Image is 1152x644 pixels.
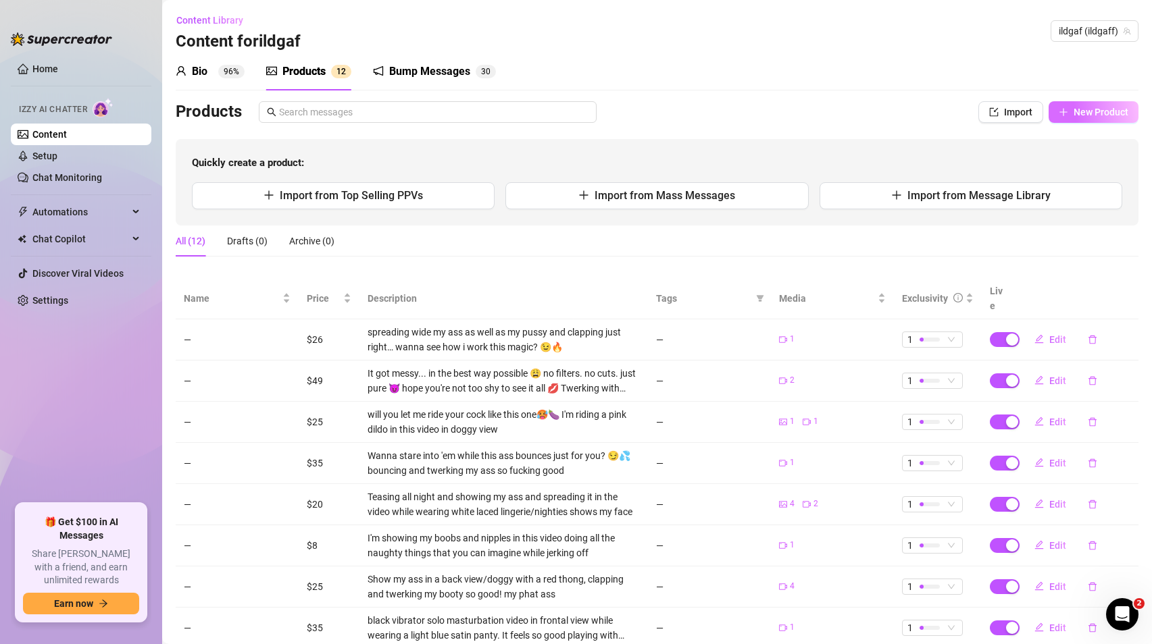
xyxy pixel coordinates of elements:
td: — [176,402,299,443]
span: 1 [907,414,913,429]
span: ildgaf (ildgaff) [1059,21,1130,41]
div: Bump Messages [389,63,470,80]
div: All (12) [176,234,205,248]
td: — [176,484,299,525]
span: picture [266,65,277,76]
div: I'm showing my boobs and nipples in this video doing all the naughty things that you can imagine ... [368,531,641,560]
span: 0 [486,67,491,76]
td: $25 [299,402,359,443]
span: Edit [1049,581,1066,592]
span: Izzy AI Chatter [19,103,87,116]
td: $8 [299,525,359,566]
span: plus [264,190,274,200]
span: edit [1034,417,1044,426]
button: Import [978,101,1043,123]
span: import [989,107,999,117]
span: Tags [656,291,751,306]
button: Content Library [176,9,254,31]
button: delete [1077,617,1108,639]
iframe: Intercom live chat [1106,598,1138,630]
span: video-camera [779,583,787,591]
td: — [176,566,299,608]
td: $26 [299,319,359,360]
span: delete [1088,458,1097,468]
button: Edit [1024,411,1077,433]
sup: 12 [331,65,351,78]
span: New Product [1074,107,1128,117]
span: info-circle [953,293,963,302]
span: Chat Copilot [32,228,128,250]
span: edit [1034,375,1044,385]
button: Edit [1024,617,1077,639]
span: 1 [813,415,818,428]
span: 1 [907,538,913,553]
span: Import [1004,107,1032,117]
td: — [648,525,771,566]
span: 4 [790,498,795,510]
span: 2 [813,498,818,510]
button: Earn nowarrow-right [23,593,139,614]
span: video-camera [779,377,787,385]
div: black vibrator solo masturbation video in frontal view while wearing a light blue satin panty. It... [368,613,641,643]
button: delete [1077,370,1108,392]
button: Import from Top Selling PPVs [192,182,495,209]
div: It got messy... in the best way possible 😩 no filters. no cuts. just pure 😈 hope you're not too s... [368,366,641,396]
sup: 30 [476,65,496,78]
span: 2 [341,67,346,76]
span: 1 [790,456,795,469]
span: Automations [32,201,128,223]
span: Content Library [176,15,243,26]
span: notification [373,65,384,76]
span: video-camera [803,418,811,426]
span: Edit [1049,458,1066,468]
span: arrow-right [99,599,108,608]
a: Chat Monitoring [32,172,102,183]
div: Show my ass in a back view/doggy with a red thong, clapping and twerking my booty so good! my pha... [368,572,641,601]
span: Edit [1049,417,1066,427]
span: delete [1088,541,1097,550]
input: Search messages [279,105,588,119]
div: Drafts (0) [227,234,268,248]
span: delete [1088,582,1097,591]
span: team [1123,27,1131,35]
img: Chat Copilot [18,234,26,244]
span: delete [1088,500,1097,509]
span: 2 [790,374,795,387]
th: Live [982,278,1016,319]
span: 🎁 Get $100 in AI Messages [23,516,139,542]
span: video-camera [803,500,811,508]
th: Tags [648,278,771,319]
h3: Content for ildgaf [176,31,301,53]
span: 1 [907,332,913,347]
span: thunderbolt [18,207,28,217]
span: 1 [907,579,913,594]
span: picture [779,418,787,426]
td: — [648,360,771,402]
td: $49 [299,360,359,402]
td: — [176,443,299,484]
button: Edit [1024,370,1077,392]
span: Import from Mass Messages [595,189,735,202]
td: $35 [299,443,359,484]
span: Edit [1049,334,1066,345]
span: delete [1088,623,1097,633]
span: edit [1034,581,1044,591]
div: Wanna stare into 'em while this ass bounces just for you? 😏💦 bouncing and twerking my ass so fuck... [368,448,641,478]
td: — [176,525,299,566]
span: edit [1034,334,1044,344]
button: Edit [1024,493,1077,515]
span: 1 [790,415,795,428]
span: edit [1034,499,1044,508]
span: Import from Top Selling PPVs [280,189,423,202]
span: video-camera [779,541,787,549]
span: filter [756,294,764,302]
span: Share [PERSON_NAME] with a friend, and earn unlimited rewards [23,547,139,587]
button: Import from Message Library [820,182,1122,209]
span: 3 [481,67,486,76]
span: video-camera [779,624,787,632]
span: 4 [790,580,795,593]
button: Edit [1024,452,1077,474]
img: logo-BBDzfeDw.svg [11,32,112,46]
button: delete [1077,411,1108,433]
span: plus [578,190,589,200]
